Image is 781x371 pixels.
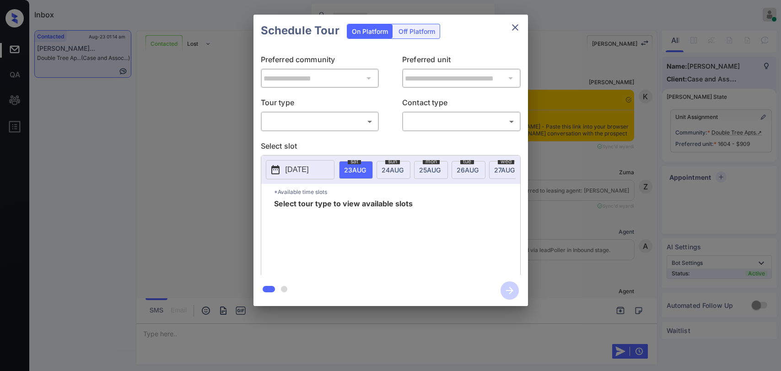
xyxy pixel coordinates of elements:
div: date-select [452,161,485,179]
span: tue [460,159,474,164]
span: sun [385,159,400,164]
p: [DATE] [285,164,309,175]
span: mon [423,159,440,164]
div: date-select [339,161,373,179]
p: Select slot [261,140,521,155]
button: [DATE] [266,160,334,179]
p: *Available time slots [274,184,520,200]
span: 25 AUG [419,166,441,174]
p: Contact type [402,97,521,112]
span: wed [498,159,514,164]
span: 23 AUG [344,166,366,174]
span: Select tour type to view available slots [274,200,413,273]
span: sat [348,159,361,164]
p: Preferred unit [402,54,521,69]
p: Preferred community [261,54,379,69]
p: Tour type [261,97,379,112]
span: 27 AUG [494,166,515,174]
div: Off Platform [394,24,440,38]
div: date-select [414,161,448,179]
h2: Schedule Tour [253,15,347,47]
span: 24 AUG [382,166,404,174]
button: close [506,18,524,37]
span: 26 AUG [457,166,479,174]
div: date-select [377,161,410,179]
div: date-select [489,161,523,179]
div: On Platform [347,24,393,38]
